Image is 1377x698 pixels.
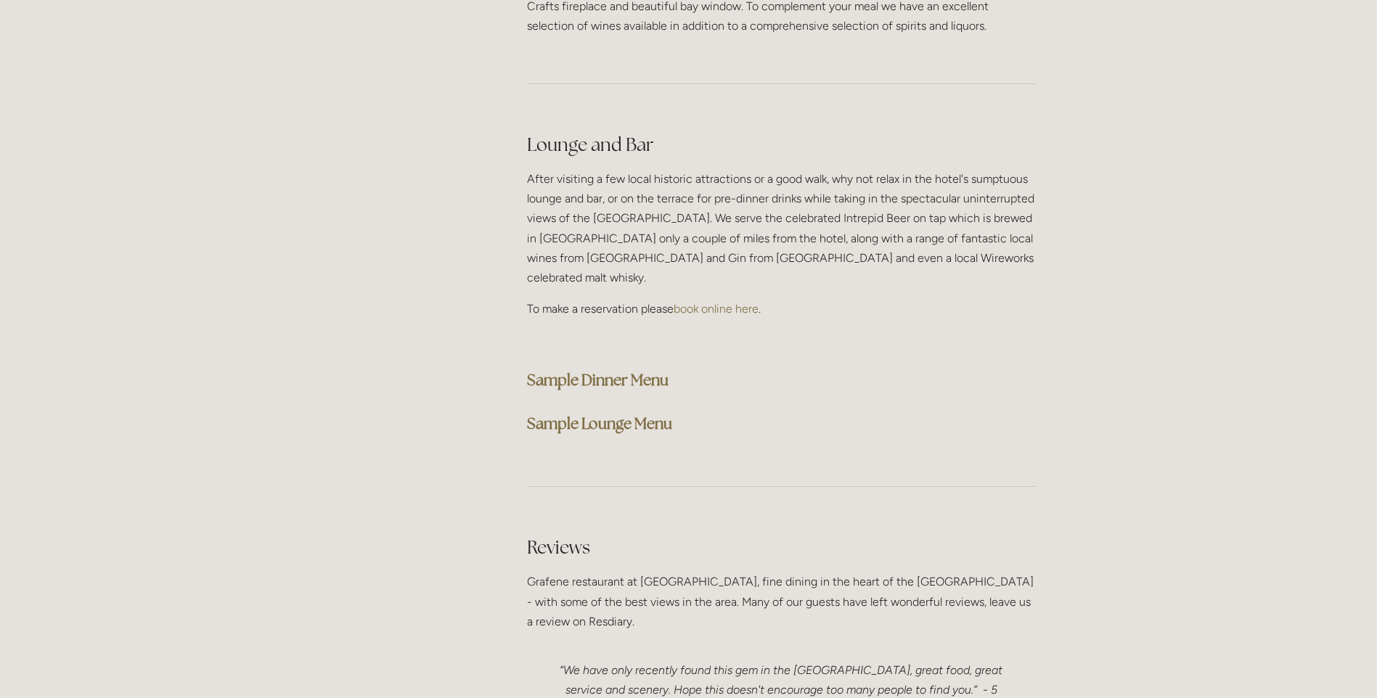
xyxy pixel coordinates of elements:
[527,370,669,390] a: Sample Dinner Menu
[527,299,1036,319] p: To make a reservation please .
[527,572,1036,631] p: Grafene restaurant at [GEOGRAPHIC_DATA], fine dining in the heart of the [GEOGRAPHIC_DATA] - with...
[527,132,1036,157] h2: Lounge and Bar
[527,414,672,433] a: Sample Lounge Menu
[674,302,759,316] a: book online here
[527,535,1036,560] h2: Reviews
[527,169,1036,287] p: After visiting a few local historic attractions or a good walk, why not relax in the hotel's sump...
